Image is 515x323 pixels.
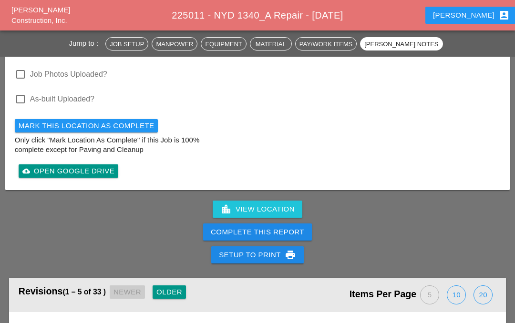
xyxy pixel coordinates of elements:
[299,39,352,49] div: Pay/Work Items
[30,94,94,104] label: As-built Uploaded?
[110,39,144,49] div: Job Setup
[474,286,492,304] div: 20
[447,286,465,304] div: 10
[19,283,257,307] div: Revisions
[62,288,106,296] span: (1 – 5 of 33 )
[220,203,232,215] i: location_city
[156,39,193,49] div: Manpower
[69,39,102,47] span: Jump to :
[11,6,70,25] a: [PERSON_NAME] Construction, Inc.
[447,285,466,304] button: 10
[295,37,357,50] button: Pay/Work Items
[201,37,246,50] button: Equipment
[15,119,158,132] button: Mark this Location As Complete
[498,10,510,21] i: account_box
[19,121,154,131] div: Mark this Location As Complete
[211,227,304,238] div: Complete This Report
[105,37,148,50] button: Job Setup
[211,246,304,263] button: Setup to Print
[156,287,182,298] div: Older
[213,201,302,218] a: View Location
[22,167,30,175] i: cloud_upload
[254,39,288,49] div: Material
[22,166,114,177] div: Open Google Drive
[433,10,510,21] div: [PERSON_NAME]
[364,39,438,49] div: [PERSON_NAME] Notes
[203,223,312,241] button: Complete This Report
[172,10,343,20] span: 225011 - NYD 1340_A Repair - [DATE]
[15,135,206,154] p: Only click "Mark Location As Complete" if this Job is 100% complete except for Paving and Cleanup
[220,203,295,215] div: View Location
[153,285,186,299] button: Older
[19,164,118,178] a: Open Google Drive
[285,249,296,261] i: print
[152,37,197,50] button: Manpower
[360,37,443,50] button: [PERSON_NAME] Notes
[474,285,493,304] button: 20
[30,70,107,79] label: Job Photos Uploaded?
[219,249,296,261] div: Setup to Print
[205,39,242,49] div: Equipment
[257,283,496,307] div: Items Per Page
[250,37,292,50] button: Material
